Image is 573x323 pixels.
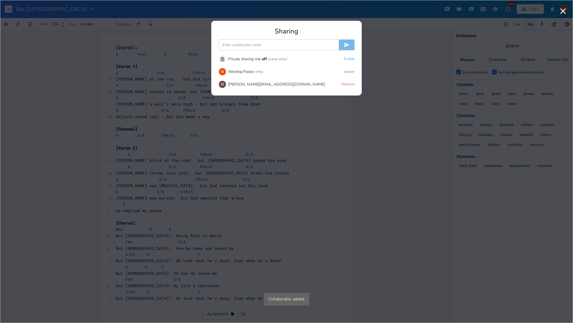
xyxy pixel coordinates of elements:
div: [PERSON_NAME][EMAIL_ADDRESS][DOMAIN_NAME] [228,83,325,86]
div: Sharing [218,28,355,35]
div: owner [344,70,355,74]
button: Enable [344,57,355,62]
input: Enter collaborator email [218,39,339,50]
div: martha [218,80,226,88]
div: Private sharing link [228,57,261,61]
div: (me) [255,70,263,74]
div: off [262,57,267,61]
button: Invite [339,39,355,50]
div: (view only) [268,57,287,61]
div: Worship Pastor [228,70,254,74]
button: Remove [342,82,355,87]
div: Worship Pastor [218,68,226,76]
